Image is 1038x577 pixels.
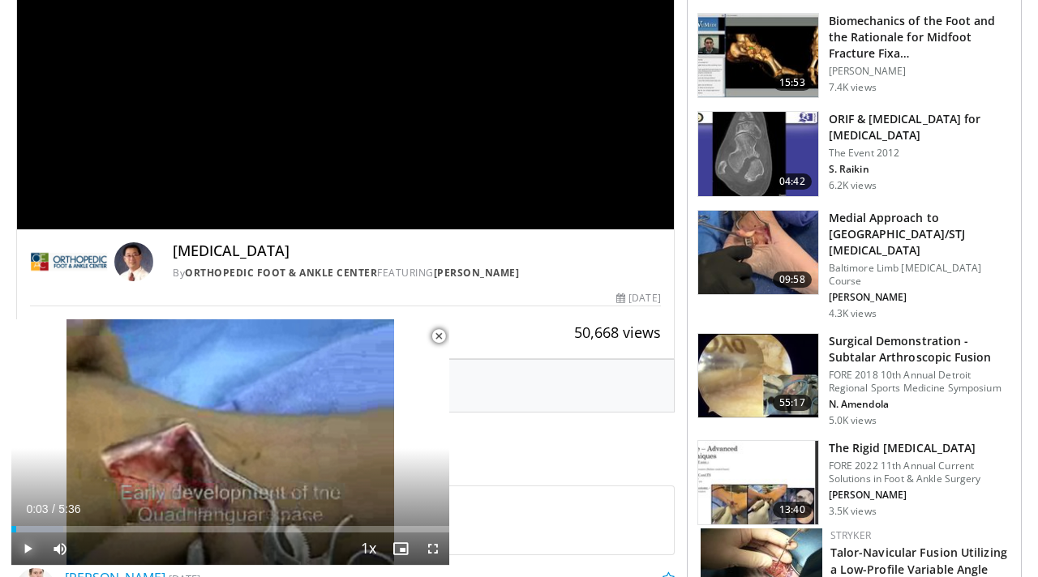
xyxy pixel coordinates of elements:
[829,81,877,94] p: 7.4K views
[829,307,877,320] p: 4.3K views
[829,333,1011,365] h3: Surgical Demonstration - Subtalar Arthroscopic Fusion
[697,111,1011,197] a: 04:42 ORIF & [MEDICAL_DATA] for [MEDICAL_DATA] The Event 2012 S. Raikin 6.2K views
[52,502,55,515] span: /
[829,291,1011,304] p: [PERSON_NAME]
[829,414,877,427] p: 5.0K views
[773,502,812,518] span: 13:40
[829,369,1011,395] p: FORE 2018 10th Annual Detroit Regional Sports Medicine Symposium
[384,532,417,565] button: Enable picture-in-picture mode
[574,323,661,342] span: 50,668 views
[830,528,871,542] a: Stryker
[773,271,812,288] span: 09:58
[58,502,80,515] span: 5:36
[697,440,1011,526] a: 13:40 The Rigid [MEDICAL_DATA] FORE 2022 11th Annual Current Solutions in Foot & Ankle Surgery [P...
[829,147,1011,160] p: The Event 2012
[829,13,1011,62] h3: Biomechanics of the Foot and the Rationale for Midfoot Fracture Fixa…
[11,526,449,532] div: Progress Bar
[417,532,449,565] button: Fullscreen
[185,266,377,280] a: Orthopedic Foot & Ankle Center
[11,319,449,566] video-js: Video Player
[829,163,1011,176] p: S. Raikin
[697,333,1011,427] a: 55:17 Surgical Demonstration - Subtalar Arthroscopic Fusion FORE 2018 10th Annual Detroit Regiona...
[352,532,384,565] button: Playback Rate
[422,319,455,353] button: Close
[11,532,44,565] button: Play
[697,13,1011,99] a: 15:53 Biomechanics of the Foot and the Rationale for Midfoot Fracture Fixa… [PERSON_NAME] 7.4K views
[829,459,1011,485] p: FORE 2022 11th Annual Current Solutions in Foot & Ankle Surgery
[829,398,1011,411] p: N. Amendola
[829,210,1011,259] h3: Medial Approach to [GEOGRAPHIC_DATA]/STJ [MEDICAL_DATA]
[829,440,1011,456] h3: The Rigid [MEDICAL_DATA]
[173,266,661,280] div: By FEATURING
[829,111,1011,143] h3: ORIF & [MEDICAL_DATA] for [MEDICAL_DATA]
[773,395,812,411] span: 55:17
[829,505,877,518] p: 3.5K views
[114,242,153,281] img: Avatar
[698,441,818,525] img: 6fa6b498-311a-45e1-aef3-f46d60feb1b4.150x105_q85_crop-smart_upscale.jpg
[829,179,877,192] p: 6.2K views
[434,266,520,280] a: [PERSON_NAME]
[698,211,818,295] img: b3e585cd-3312-456d-b1b7-4eccbcdb01ed.150x105_q85_crop-smart_upscale.jpg
[773,75,812,91] span: 15:53
[698,112,818,196] img: E-HI8y-Omg85H4KX4xMDoxOmtxOwKG7D_4.150x105_q85_crop-smart_upscale.jpg
[44,532,76,565] button: Mute
[773,173,812,190] span: 04:42
[697,210,1011,320] a: 09:58 Medial Approach to [GEOGRAPHIC_DATA]/STJ [MEDICAL_DATA] Baltimore Limb [MEDICAL_DATA] Cours...
[616,291,660,306] div: [DATE]
[30,242,108,281] img: Orthopedic Foot & Ankle Center
[698,334,818,418] img: f04bac8f-a1d2-4078-a4f0-9e66789b4112.150x105_q85_crop-smart_upscale.jpg
[698,14,818,98] img: b88189cb-fcee-4eb4-9fae-86a5d421ad62.150x105_q85_crop-smart_upscale.jpg
[829,262,1011,288] p: Baltimore Limb [MEDICAL_DATA] Course
[173,242,661,260] h4: [MEDICAL_DATA]
[26,502,48,515] span: 0:03
[829,489,1011,502] p: [PERSON_NAME]
[829,65,1011,78] p: [PERSON_NAME]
